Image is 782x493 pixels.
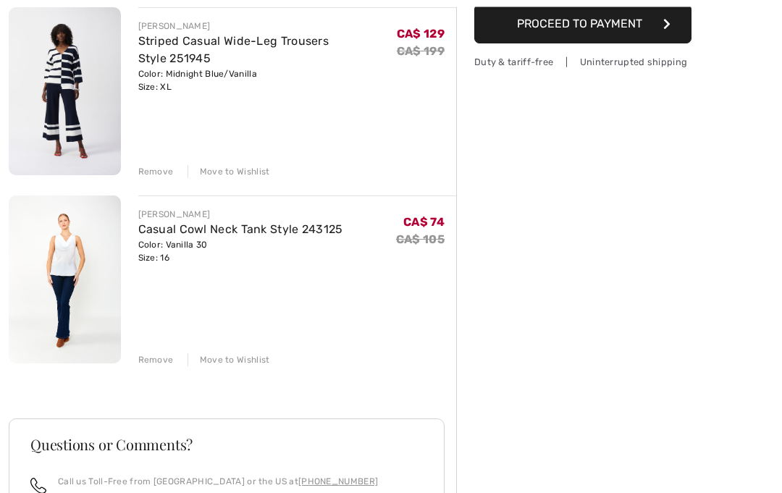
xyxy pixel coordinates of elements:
[188,354,270,367] div: Move to Wishlist
[397,45,445,59] s: CA$ 199
[9,196,121,364] img: Casual Cowl Neck Tank Style 243125
[58,476,378,489] p: Call us Toll-Free from [GEOGRAPHIC_DATA] or the US at
[138,239,343,265] div: Color: Vanilla 30 Size: 16
[517,17,642,31] span: Proceed to Payment
[30,438,423,452] h3: Questions or Comments?
[138,208,343,222] div: [PERSON_NAME]
[138,166,174,179] div: Remove
[474,5,691,44] button: Proceed to Payment
[138,354,174,367] div: Remove
[188,166,270,179] div: Move to Wishlist
[474,56,691,69] div: Duty & tariff-free | Uninterrupted shipping
[138,35,329,66] a: Striped Casual Wide-Leg Trousers Style 251945
[138,68,397,94] div: Color: Midnight Blue/Vanilla Size: XL
[397,28,445,41] span: CA$ 129
[138,20,397,33] div: [PERSON_NAME]
[9,8,121,175] img: Striped Casual Wide-Leg Trousers Style 251945
[403,216,445,229] span: CA$ 74
[298,477,378,487] a: [PHONE_NUMBER]
[396,233,445,247] s: CA$ 105
[138,223,343,237] a: Casual Cowl Neck Tank Style 243125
